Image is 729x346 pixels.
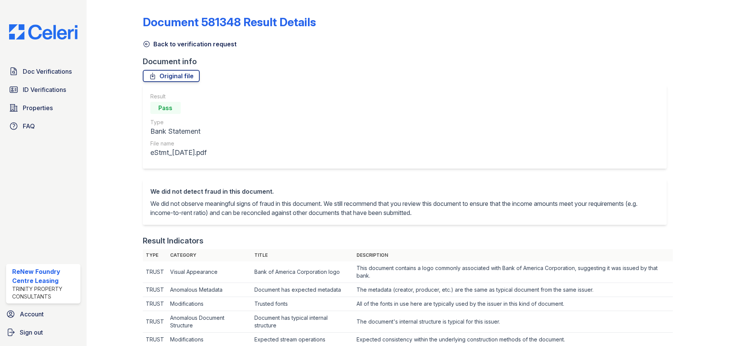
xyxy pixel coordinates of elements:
[150,93,207,100] div: Result
[23,67,72,76] span: Doc Verifications
[3,307,84,322] a: Account
[353,311,673,333] td: The document's internal structure is typical for this issuer.
[150,102,181,114] div: Pass
[167,261,251,283] td: Visual Appearance
[143,283,167,297] td: TRUST
[20,328,43,337] span: Sign out
[6,64,80,79] a: Doc Verifications
[143,249,167,261] th: Type
[20,310,44,319] span: Account
[23,103,53,112] span: Properties
[150,147,207,158] div: eStmt_[DATE].pdf
[3,24,84,39] img: CE_Logo_Blue-a8612792a0a2168367f1c8372b55b34899dd931a85d93a1a3d3e32e68fde9ad4.png
[143,56,673,67] div: Document info
[353,261,673,283] td: This document contains a logo commonly associated with Bank of America Corporation, suggesting it...
[167,283,251,297] td: Anomalous Metadata
[143,70,200,82] a: Original file
[23,85,66,94] span: ID Verifications
[353,249,673,261] th: Description
[167,297,251,311] td: Modifications
[150,126,207,137] div: Bank Statement
[251,249,353,261] th: Title
[150,199,659,217] p: We did not observe meaningful signs of fraud in this document. We still recommend that you review...
[6,82,80,97] a: ID Verifications
[143,39,237,49] a: Back to verification request
[6,118,80,134] a: FAQ
[353,283,673,297] td: The metadata (creator, producer, etc.) are the same as typical document from the same issuer.
[353,297,673,311] td: All of the fonts in use here are typically used by the issuer in this kind of document.
[143,297,167,311] td: TRUST
[6,100,80,115] a: Properties
[12,285,77,300] div: Trinity Property Consultants
[150,187,659,196] div: We did not detect fraud in this document.
[150,140,207,147] div: File name
[143,311,167,333] td: TRUST
[167,311,251,333] td: Anomalous Document Structure
[12,267,77,285] div: ReNew Foundry Centre Leasing
[150,118,207,126] div: Type
[143,15,316,29] a: Document 581348 Result Details
[167,249,251,261] th: Category
[23,122,35,131] span: FAQ
[251,261,353,283] td: Bank of America Corporation logo
[251,297,353,311] td: Trusted fonts
[143,235,204,246] div: Result Indicators
[143,261,167,283] td: TRUST
[3,325,84,340] a: Sign out
[251,283,353,297] td: Document has expected metadata
[251,311,353,333] td: Document has typical internal structure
